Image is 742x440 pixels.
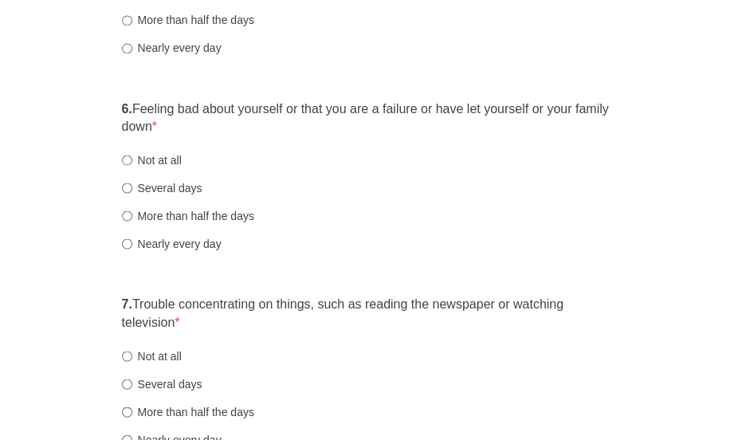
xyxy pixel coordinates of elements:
input: Nearly every day [122,238,132,249]
input: More than half the days [122,210,132,221]
label: Several days [122,375,202,391]
label: More than half the days [122,403,254,419]
label: Nearly every day [122,40,222,56]
strong: 7. [122,297,132,310]
input: Several days [122,379,132,389]
label: Not at all [122,348,182,363]
strong: 6. [122,101,132,115]
label: Several days [122,179,202,195]
label: Trouble concentrating on things, such as reading the newspaper or watching television [122,295,621,332]
input: Nearly every day [122,43,132,53]
input: More than half the days [122,15,132,26]
label: Not at all [122,151,182,167]
label: More than half the days [122,207,254,223]
label: Feeling bad about yourself or that you are a failure or have let yourself or your family down [122,100,621,136]
label: More than half the days [122,12,254,28]
label: Nearly every day [122,235,222,251]
input: Several days [122,183,132,193]
input: Not at all [122,155,132,165]
input: Not at all [122,351,132,361]
input: More than half the days [122,407,132,417]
